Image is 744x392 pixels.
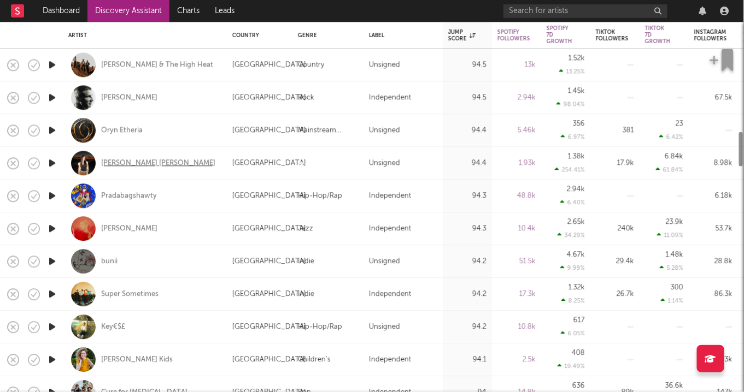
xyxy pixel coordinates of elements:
[298,320,342,334] div: Hip-Hop/Rap
[448,91,487,104] div: 94.5
[660,264,683,271] div: 5.28 %
[369,353,411,366] div: Independent
[298,91,314,104] div: Rock
[448,288,487,301] div: 94.2
[596,222,634,235] div: 240k
[298,189,342,203] div: Hip-Hop/Rap
[232,124,306,137] div: [GEOGRAPHIC_DATA]
[298,222,313,235] div: Jazz
[369,320,400,334] div: Unsigned
[596,157,634,170] div: 17.9k
[232,288,306,301] div: [GEOGRAPHIC_DATA]
[369,91,411,104] div: Independent
[497,189,536,203] div: 48.8k
[596,255,634,268] div: 29.4k
[694,353,733,366] div: 173k
[568,87,585,94] div: 1.45k
[101,158,215,168] div: [PERSON_NAME] [PERSON_NAME]
[666,218,683,225] div: 23.9k
[561,330,585,337] div: 6.05 %
[659,133,683,140] div: 6.42 %
[101,126,143,135] a: Oryn Etheria
[694,157,733,170] div: 8.98k
[694,255,733,268] div: 28.8k
[232,320,306,334] div: [GEOGRAPHIC_DATA]
[101,93,157,103] a: [PERSON_NAME]
[298,124,358,137] div: Mainstream Electronic
[596,124,634,137] div: 381
[497,353,536,366] div: 2.5k
[448,189,487,203] div: 94.3
[101,289,159,299] a: Super Sometimes
[448,255,487,268] div: 94.2
[556,100,585,108] div: 98.04 %
[497,288,536,301] div: 17.3k
[561,133,585,140] div: 6.97 %
[568,153,585,160] div: 1.38k
[298,58,324,72] div: Country
[101,322,126,332] a: Key€$£
[497,91,536,104] div: 2.94k
[694,91,733,104] div: 67.5k
[101,355,173,365] a: [PERSON_NAME] Kids
[232,32,282,39] div: Country
[232,222,306,235] div: [GEOGRAPHIC_DATA]
[369,124,400,137] div: Unsigned
[298,288,314,301] div: Indie
[101,257,118,266] a: bunii
[596,29,629,42] div: Tiktok Followers
[232,91,306,104] div: [GEOGRAPHIC_DATA]
[448,157,487,170] div: 94.4
[503,4,667,18] input: Search for artists
[232,255,306,268] div: [GEOGRAPHIC_DATA]
[665,382,683,389] div: 36.6k
[567,186,585,193] div: 2.94k
[497,157,536,170] div: 1.93k
[448,124,487,137] div: 94.4
[656,166,683,173] div: 61.84 %
[573,120,585,127] div: 356
[572,382,585,389] div: 636
[671,284,683,291] div: 300
[369,255,400,268] div: Unsigned
[694,189,733,203] div: 6.18k
[569,55,585,62] div: 1.52k
[497,124,536,137] div: 5.46k
[298,255,314,268] div: Indie
[232,353,306,366] div: [GEOGRAPHIC_DATA]
[497,58,536,72] div: 13k
[68,32,216,39] div: Artist
[298,353,331,366] div: Children's
[559,68,585,75] div: 13.25 %
[657,231,683,239] div: 11.09 %
[555,166,585,173] div: 254.41 %
[232,58,306,72] div: [GEOGRAPHIC_DATA]
[232,157,306,170] div: [GEOGRAPHIC_DATA]
[369,32,432,39] div: Label
[694,29,727,42] div: Instagram Followers
[661,297,683,304] div: 1.14 %
[558,363,585,370] div: 19.49 %
[645,25,671,45] div: Tiktok 7D Growth
[101,60,213,70] a: [PERSON_NAME] & The High Heat
[561,297,585,304] div: 8.25 %
[497,255,536,268] div: 51.5k
[567,251,585,258] div: 4.67k
[572,349,585,357] div: 408
[569,284,585,291] div: 1.32k
[369,189,411,203] div: Independent
[101,224,157,234] div: [PERSON_NAME]
[558,231,585,239] div: 34.29 %
[497,222,536,235] div: 10.4k
[567,218,585,225] div: 2.65k
[666,251,683,258] div: 1.48k
[560,199,585,206] div: 6.40 %
[573,317,585,324] div: 617
[298,32,353,39] div: Genre
[448,320,487,334] div: 94.2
